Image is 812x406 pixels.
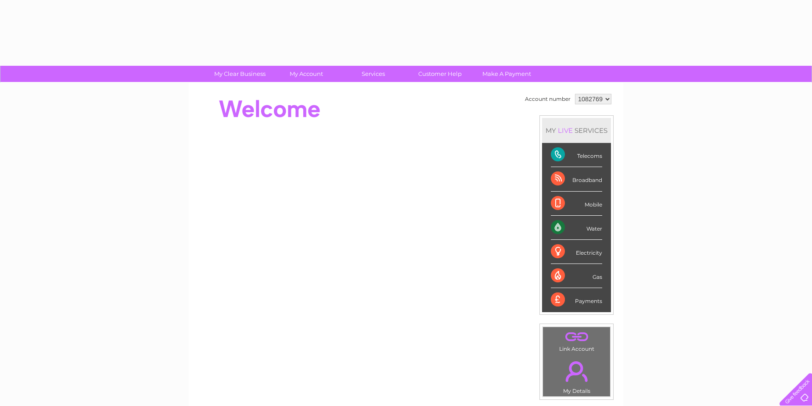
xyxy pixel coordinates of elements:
[545,329,608,345] a: .
[542,118,611,143] div: MY SERVICES
[556,126,575,135] div: LIVE
[270,66,343,82] a: My Account
[471,66,543,82] a: Make A Payment
[551,192,602,216] div: Mobile
[551,167,602,191] div: Broadband
[545,356,608,387] a: .
[551,288,602,312] div: Payments
[404,66,476,82] a: Customer Help
[204,66,276,82] a: My Clear Business
[551,264,602,288] div: Gas
[523,92,573,107] td: Account number
[551,143,602,167] div: Telecoms
[337,66,410,82] a: Services
[551,216,602,240] div: Water
[551,240,602,264] div: Electricity
[543,354,611,397] td: My Details
[543,327,611,354] td: Link Account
